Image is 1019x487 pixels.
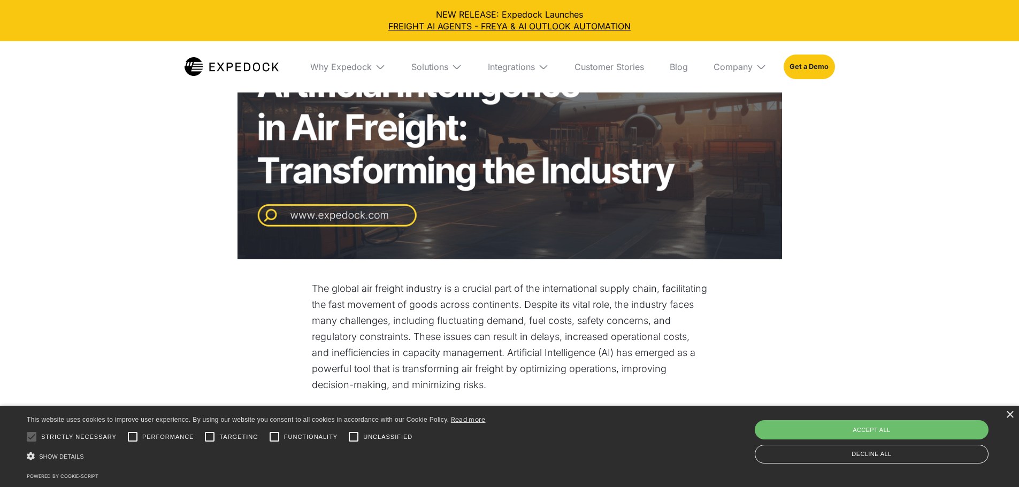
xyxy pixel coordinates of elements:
[403,41,471,92] div: Solutions
[39,453,84,460] span: Show details
[310,61,372,72] div: Why Expedock
[488,61,535,72] div: Integrations
[41,432,117,442] span: Strictly necessary
[479,41,557,92] div: Integrations
[9,9,1010,33] div: NEW RELEASE: Expedock Launches
[27,473,98,479] a: Powered by cookie-script
[284,432,338,442] span: Functionality
[705,41,775,92] div: Company
[142,432,194,442] span: Performance
[411,61,448,72] div: Solutions
[302,41,394,92] div: Why Expedock
[27,449,486,464] div: Show details
[363,432,412,442] span: Unclassified
[661,41,696,92] a: Blog
[755,445,989,463] div: Decline all
[312,281,708,409] p: The global air freight industry is a crucial part of the international supply chain, facilitating...
[714,61,753,72] div: Company
[784,55,834,79] a: Get a Demo
[9,20,1010,32] a: FREIGHT AI AGENTS - FREYA & AI OUTLOOK AUTOMATION
[451,415,486,423] a: Read more
[841,372,1019,487] iframe: Chat Widget
[566,41,653,92] a: Customer Stories
[755,420,989,439] div: Accept all
[219,432,258,442] span: Targeting
[27,416,449,423] span: This website uses cookies to improve user experience. By using our website you consent to all coo...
